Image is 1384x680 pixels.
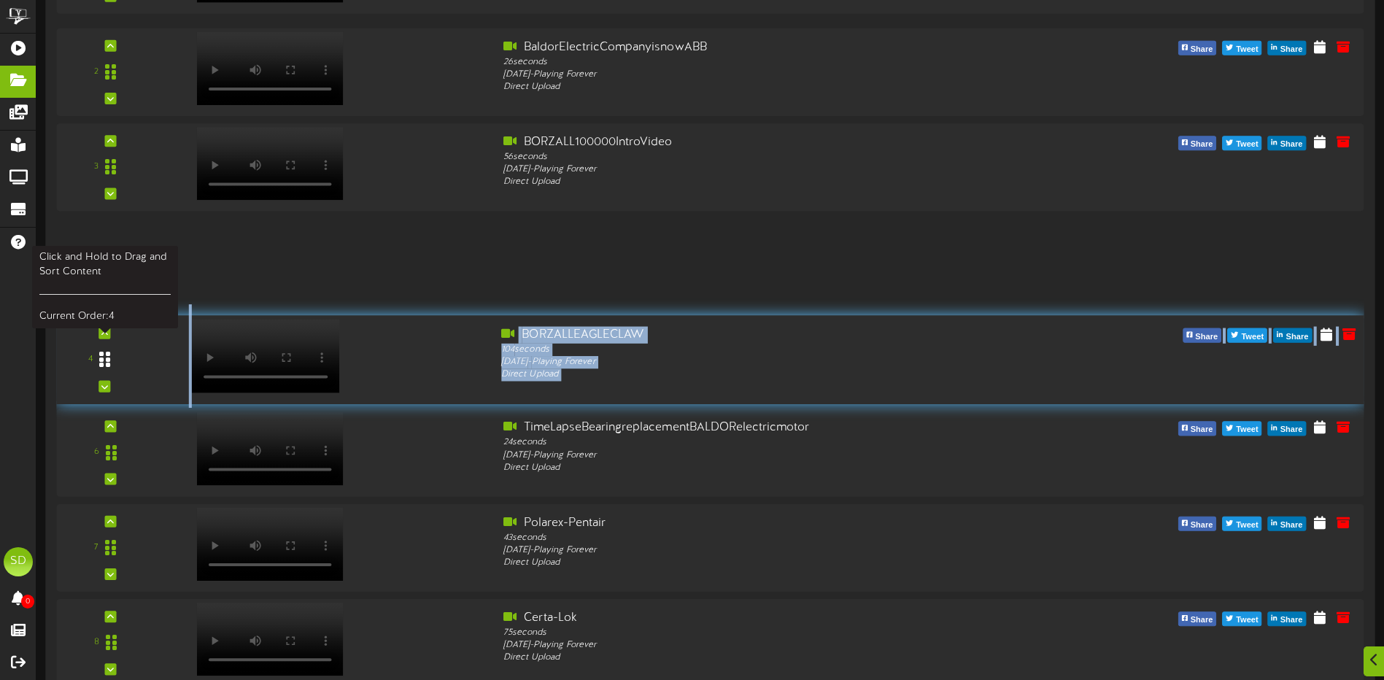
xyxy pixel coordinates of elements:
[1178,136,1217,150] button: Share
[1277,422,1306,438] span: Share
[1178,41,1217,55] button: Share
[1188,136,1216,152] span: Share
[1268,611,1307,626] button: Share
[94,637,99,649] div: 8
[1233,136,1261,152] span: Tweet
[503,56,1027,69] div: 26 seconds
[1188,422,1216,438] span: Share
[503,557,1027,569] div: Direct Upload
[1277,517,1306,533] span: Share
[1192,329,1221,345] span: Share
[1233,517,1261,533] span: Tweet
[503,532,1027,544] div: 43 seconds
[503,163,1027,176] div: [DATE] - Playing Forever
[503,652,1027,664] div: Direct Upload
[1233,422,1261,438] span: Tweet
[1273,328,1312,343] button: Share
[21,595,34,608] span: 0
[1233,42,1261,58] span: Tweet
[503,151,1027,163] div: 56 seconds
[501,344,1029,356] div: 104 seconds
[1222,422,1261,436] button: Tweet
[503,544,1027,557] div: [DATE] - Playing Forever
[4,547,33,576] div: SD
[503,639,1027,652] div: [DATE] - Playing Forever
[1268,422,1307,436] button: Share
[1178,422,1217,436] button: Share
[503,610,1027,627] div: Certa-Lok
[503,176,1027,188] div: Direct Upload
[503,449,1027,461] div: [DATE] - Playing Forever
[1268,41,1307,55] button: Share
[1178,517,1217,531] button: Share
[503,436,1027,449] div: 24 seconds
[503,69,1027,81] div: [DATE] - Playing Forever
[1222,41,1261,55] button: Tweet
[1188,517,1216,533] span: Share
[1277,612,1306,628] span: Share
[503,515,1027,532] div: Polarex-Pentair
[1277,136,1306,152] span: Share
[1227,328,1267,343] button: Tweet
[1222,136,1261,150] button: Tweet
[1183,328,1221,343] button: Share
[1238,329,1267,345] span: Tweet
[94,447,99,459] div: 6
[1277,42,1306,58] span: Share
[1222,611,1261,626] button: Tweet
[503,39,1027,56] div: BaldorElectricCompanyisnowABB
[501,326,1029,343] div: BORZALLEAGLECLAW
[503,462,1027,474] div: Direct Upload
[1268,517,1307,531] button: Share
[503,420,1027,436] div: TimeLapseBearingreplacementBALDORelectricmotor
[1188,612,1216,628] span: Share
[1188,42,1216,58] span: Share
[503,81,1027,93] div: Direct Upload
[501,368,1029,381] div: Direct Upload
[503,134,1027,151] div: BORZALL100000IntroVideo
[501,356,1029,368] div: [DATE] - Playing Forever
[1222,517,1261,531] button: Tweet
[1178,611,1217,626] button: Share
[1233,612,1261,628] span: Tweet
[503,627,1027,639] div: 75 seconds
[1283,329,1312,345] span: Share
[1268,136,1307,150] button: Share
